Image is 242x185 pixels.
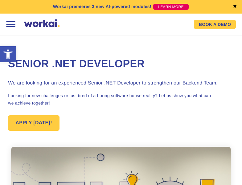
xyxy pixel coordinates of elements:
[153,4,189,10] a: LEARN MORE
[194,20,236,29] a: BOOK A DEMO
[8,80,234,87] h3: We are looking for an experienced Senior .NET Developer to strengthen our Backend Team.
[8,92,234,107] p: Looking for new challenges or just tired of a boring software house reality? Let us show you what...
[8,57,234,71] h1: Senior .NET Developer
[233,4,237,9] a: ✖
[53,3,151,10] p: Workai premieres 3 new AI-powered modules!
[8,115,59,131] a: APPLY [DATE]!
